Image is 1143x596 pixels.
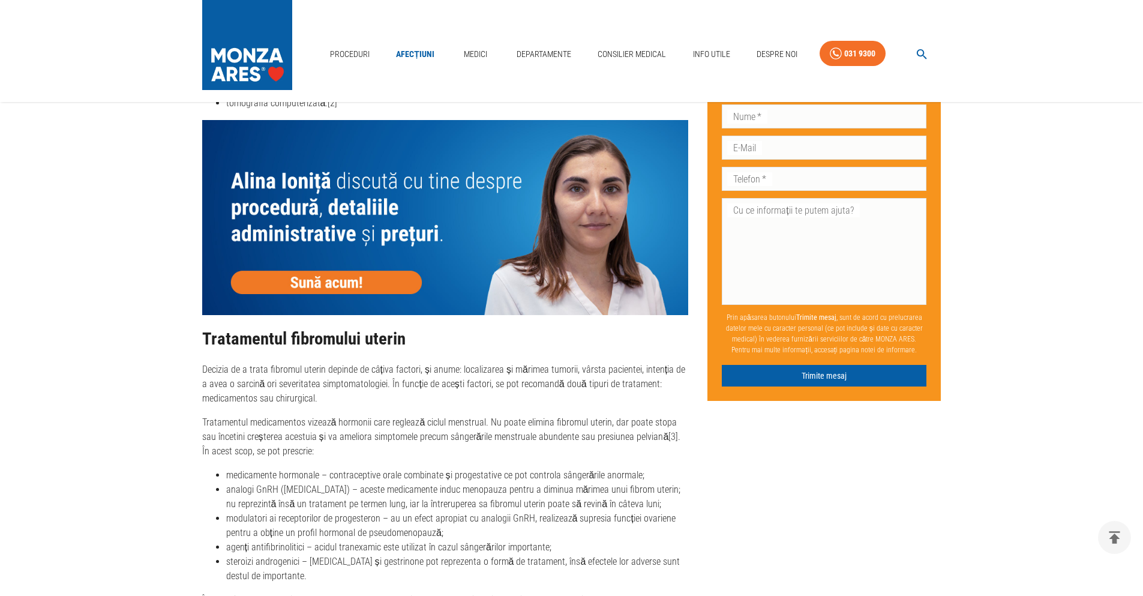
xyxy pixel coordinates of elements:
li: steroizi androgenici – [MEDICAL_DATA] și gestrinone pot reprezenta o formă de tratament, însă efe... [226,555,689,583]
a: 031 9300 [820,41,886,67]
li: agenți antifibrinolitici – acidul tranexamic este utilizat în cazul sângerărilor importante; [226,540,689,555]
button: delete [1098,521,1131,554]
li: modulatori ai receptorilor de progesteron – au un efect apropiat cu analogii GnRH, realizează sup... [226,511,689,540]
button: Trimite mesaj [722,365,926,387]
img: null [202,120,689,315]
p: Prin apăsarea butonului , sunt de acord cu prelucrarea datelor mele cu caracter personal (ce pot ... [722,307,926,360]
a: Afecțiuni [391,42,439,67]
a: Consilier Medical [593,42,671,67]
a: Medici [456,42,494,67]
a: Info Utile [688,42,735,67]
div: 031 9300 [844,46,875,61]
p: Decizia de a trata fibromul uterin depinde de câțiva factori, și anume: localizarea și mărimea tu... [202,363,689,406]
a: Despre Noi [752,42,802,67]
b: Trimite mesaj [796,313,836,322]
h2: Tratamentul fibromului uterin [202,330,689,349]
li: tomografia computerizată.[2] [226,96,689,110]
p: Tratamentul medicamentos vizează hormonii care reglează ciclul menstrual. Nu poate elimina fibrom... [202,415,689,459]
a: Proceduri [325,42,374,67]
li: medicamente hormonale – contraceptive orale combinate și progestative ce pot controla sângerările... [226,468,689,483]
a: Departamente [512,42,576,67]
li: analogi GnRH ([MEDICAL_DATA]) – aceste medicamente induc menopauza pentru a diminua mărimea unui ... [226,483,689,511]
